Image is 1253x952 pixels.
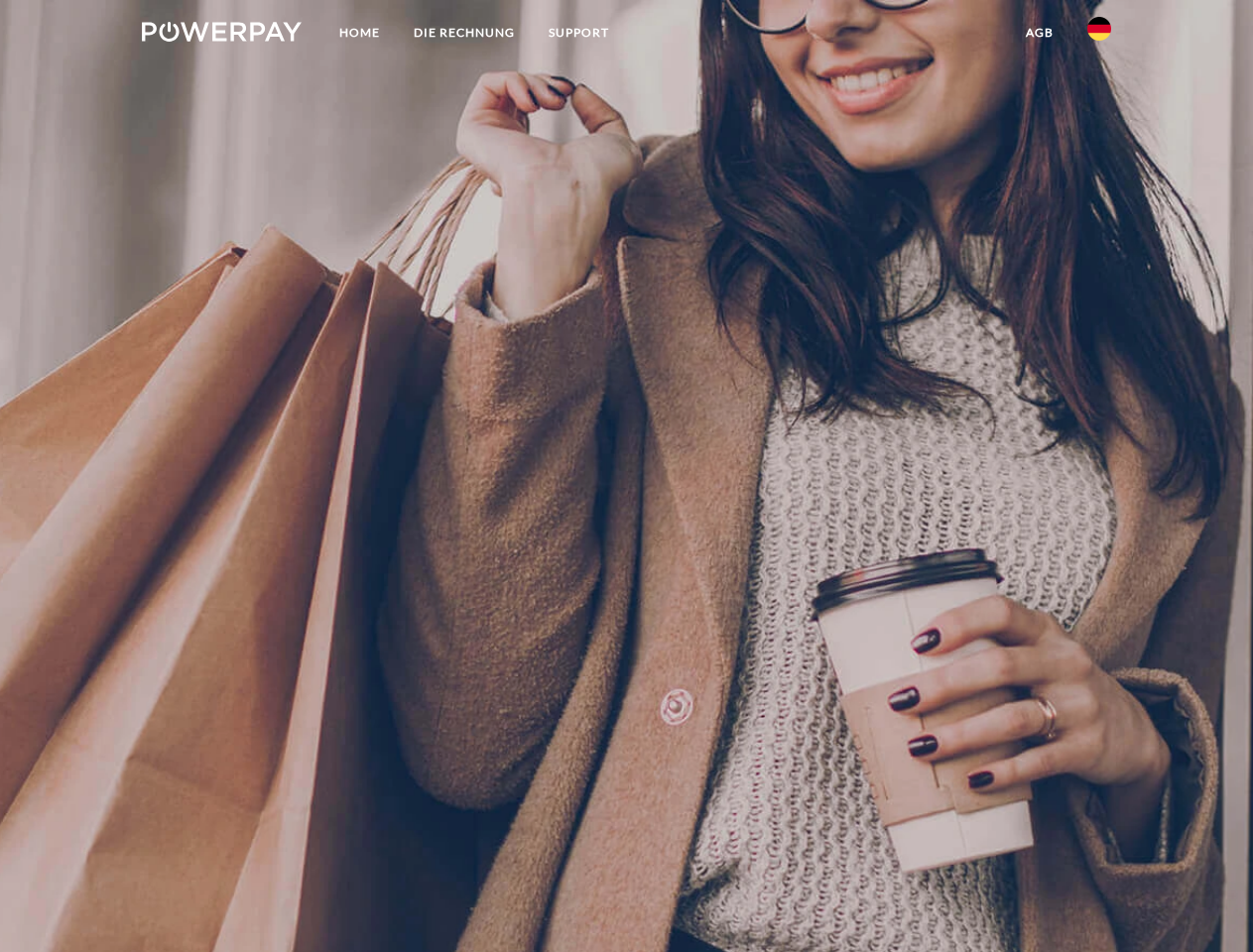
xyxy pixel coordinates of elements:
[1009,15,1070,51] a: agb
[532,15,626,51] a: SUPPORT
[1087,17,1111,41] img: de
[322,15,397,51] a: Home
[142,22,302,42] img: logo-powerpay-white.svg
[397,15,532,51] a: DIE RECHNUNG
